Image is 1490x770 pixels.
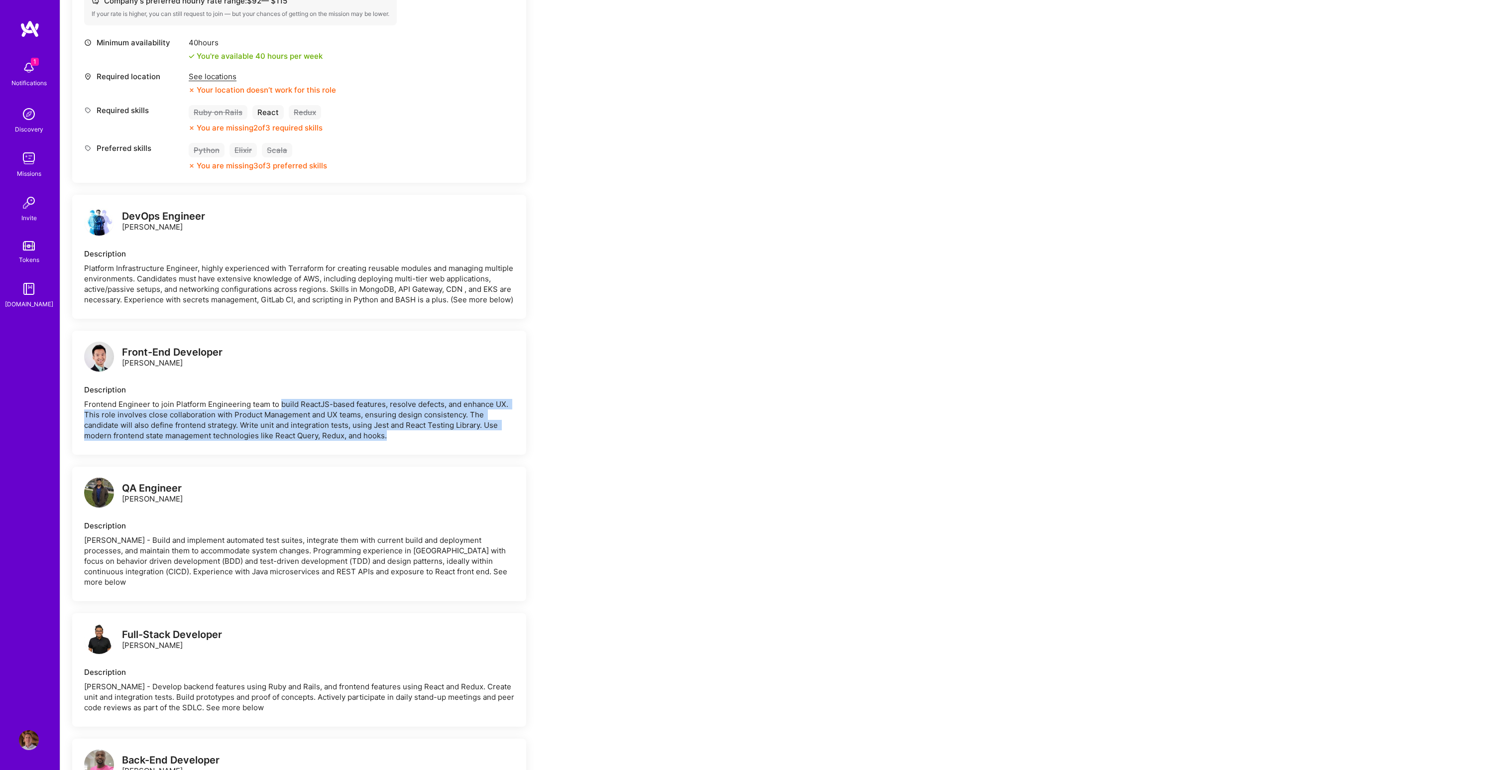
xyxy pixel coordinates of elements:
[122,211,205,232] div: [PERSON_NAME]
[21,213,37,223] div: Invite
[19,279,39,299] img: guide book
[189,163,195,169] i: icon CloseOrange
[19,58,39,78] img: bell
[84,143,184,153] div: Preferred skills
[84,535,514,587] div: [PERSON_NAME] - Build and implement automated test suites, integrate them with current build and ...
[84,206,114,236] img: logo
[84,667,514,677] div: Description
[19,193,39,213] img: Invite
[84,37,184,48] div: Minimum availability
[84,144,92,152] i: icon Tag
[289,105,321,120] div: Redux
[189,125,195,131] i: icon CloseOrange
[84,520,514,531] div: Description
[84,399,514,441] div: Frontend Engineer to join Platform Engineering team to build ReactJS-based features, resolve defe...
[20,20,40,38] img: logo
[197,123,323,133] div: You are missing 2 of 3 required skills
[122,630,222,650] div: [PERSON_NAME]
[84,263,514,305] div: Platform Infrastructure Engineer, highly experienced with Terraform for creating reusable modules...
[84,39,92,46] i: icon Clock
[92,10,389,18] div: If your rate is higher, you can still request to join — but your chances of getting on the missio...
[11,78,47,88] div: Notifications
[122,211,205,222] div: DevOps Engineer
[23,241,35,251] img: tokens
[84,105,184,116] div: Required skills
[189,105,247,120] div: Ruby on Rails
[84,681,514,713] div: [PERSON_NAME] - Develop backend features using Ruby and Rails, and frontend features using React ...
[84,249,514,259] div: Description
[122,483,183,504] div: [PERSON_NAME]
[31,58,39,66] span: 1
[122,630,222,640] div: Full-Stack Developer
[189,37,323,48] div: 40 hours
[17,168,41,179] div: Missions
[189,143,225,157] div: Python
[84,73,92,80] i: icon Location
[262,143,292,157] div: Scala
[5,299,53,309] div: [DOMAIN_NAME]
[19,730,39,750] img: User Avatar
[189,87,195,93] i: icon CloseOrange
[197,160,327,171] div: You are missing 3 of 3 preferred skills
[84,342,114,372] img: logo
[122,347,223,358] div: Front-End Developer
[84,107,92,114] i: icon Tag
[19,148,39,168] img: teamwork
[84,624,114,654] img: logo
[189,85,336,95] div: Your location doesn’t work for this role
[189,53,195,59] i: icon Check
[122,755,220,766] div: Back-End Developer
[84,478,114,508] img: logo
[189,51,323,61] div: You're available 40 hours per week
[19,104,39,124] img: discovery
[189,71,336,82] div: See locations
[229,143,257,157] div: Elixir
[84,385,514,395] div: Description
[122,483,183,494] div: QA Engineer
[84,71,184,82] div: Required location
[122,347,223,368] div: [PERSON_NAME]
[19,255,39,265] div: Tokens
[15,124,43,134] div: Discovery
[252,105,284,120] div: React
